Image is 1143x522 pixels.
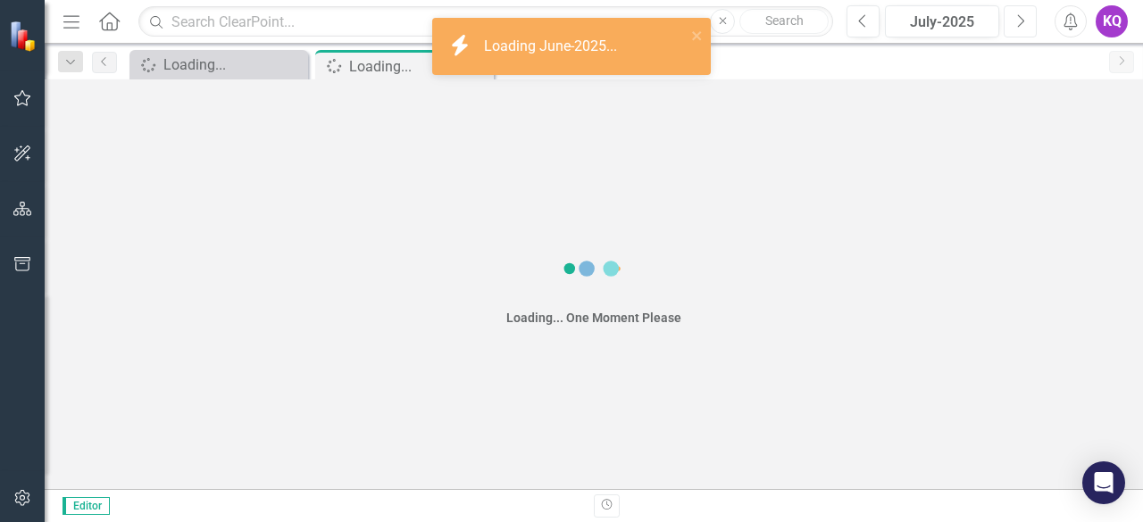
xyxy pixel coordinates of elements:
[691,25,704,46] button: close
[1096,5,1128,37] button: KQ
[885,5,999,37] button: July-2025
[891,12,993,33] div: July-2025
[1082,461,1125,504] div: Open Intercom Messenger
[506,309,681,327] div: Loading... One Moment Please
[163,54,304,76] div: Loading...
[484,37,622,57] div: Loading June-2025...
[63,497,110,515] span: Editor
[134,54,304,76] a: Loading...
[739,9,829,34] button: Search
[9,21,40,52] img: ClearPoint Strategy
[349,55,489,78] div: Loading...
[138,6,833,37] input: Search ClearPoint...
[765,13,804,28] span: Search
